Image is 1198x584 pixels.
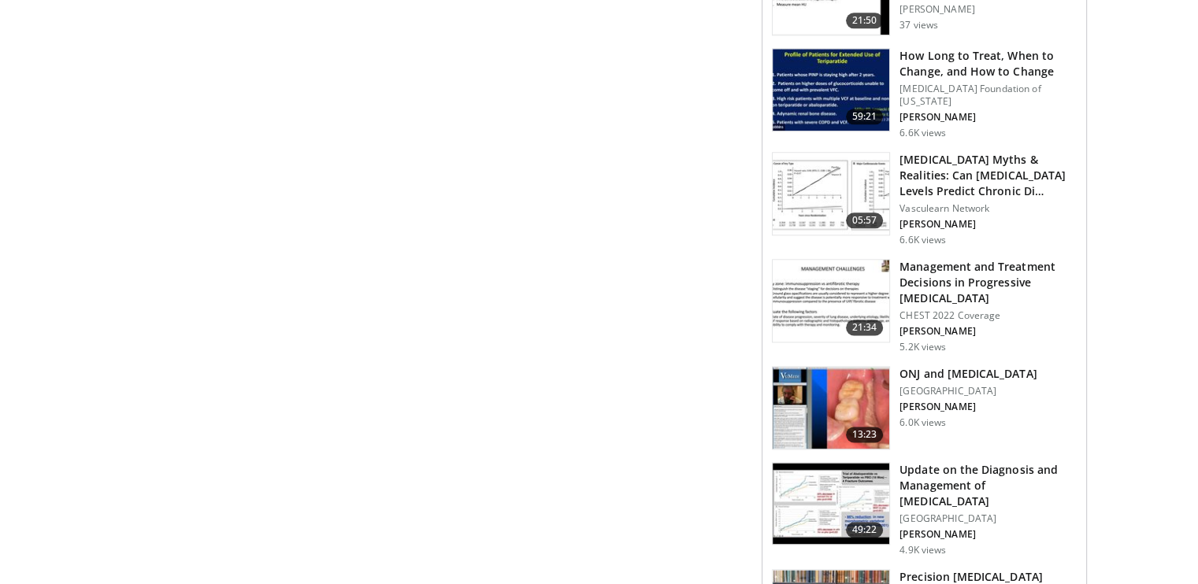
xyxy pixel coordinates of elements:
p: 6.6K views [899,127,946,139]
p: [PERSON_NAME] [899,401,1037,413]
a: 21:34 Management and Treatment Decisions in Progressive [MEDICAL_DATA] CHEST 2022 Coverage [PERSO... [772,259,1077,353]
a: 13:23 ONJ and [MEDICAL_DATA] [GEOGRAPHIC_DATA] [PERSON_NAME] 6.0K views [772,366,1077,449]
p: [PERSON_NAME] [899,528,1077,541]
span: 21:34 [846,320,884,335]
span: 49:22 [846,522,884,538]
img: ebc96a28-161e-4cd9-950f-869bdd088cf2.150x105_q85_crop-smart_upscale.jpg [773,463,889,545]
a: 05:57 [MEDICAL_DATA] Myths & Realities: Can [MEDICAL_DATA] Levels Predict Chronic Di… Vasculearn ... [772,152,1077,246]
h3: [MEDICAL_DATA] Myths & Realities: Can [MEDICAL_DATA] Levels Predict Chronic Di… [899,152,1077,199]
a: 59:21 How Long to Treat, When to Change, and How to Change [MEDICAL_DATA] Foundation of [US_STATE... [772,48,1077,139]
span: 05:57 [846,213,884,228]
h3: Update on the Diagnosis and Management of [MEDICAL_DATA] [899,462,1077,509]
a: 49:22 Update on the Diagnosis and Management of [MEDICAL_DATA] [GEOGRAPHIC_DATA] [PERSON_NAME] 4.... [772,462,1077,556]
img: f8d45f10-5df7-49eb-b42c-b22887c2c752.150x105_q85_crop-smart_upscale.jpg [773,367,889,449]
p: [PERSON_NAME] [899,218,1077,231]
p: Vasculearn Network [899,202,1077,215]
p: 5.2K views [899,341,946,353]
span: 13:23 [846,427,884,442]
h3: How Long to Treat, When to Change, and How to Change [899,48,1077,79]
p: 6.0K views [899,416,946,429]
span: 21:50 [846,13,884,28]
p: [MEDICAL_DATA] Foundation of [US_STATE] [899,83,1077,108]
p: 37 views [899,19,938,31]
p: [GEOGRAPHIC_DATA] [899,512,1077,525]
p: CHEST 2022 Coverage [899,309,1077,322]
p: 4.9K views [899,544,946,556]
img: 4354dad2-6a18-47b1-877d-989146da35b7.150x105_q85_crop-smart_upscale.jpg [773,49,889,131]
span: 59:21 [846,109,884,124]
p: [GEOGRAPHIC_DATA] [899,385,1037,397]
p: [PERSON_NAME] [899,325,1077,338]
h3: ONJ and [MEDICAL_DATA] [899,366,1037,382]
img: aa3bbebd-5548-461e-85a1-8395c8bf211a.150x105_q85_crop-smart_upscale.jpg [773,153,889,235]
img: e068fbde-c28a-4cc7-b522-dd8887a390da.150x105_q85_crop-smart_upscale.jpg [773,260,889,342]
p: 6.6K views [899,234,946,246]
p: [PERSON_NAME] [899,111,1077,124]
h3: Management and Treatment Decisions in Progressive [MEDICAL_DATA] [899,259,1077,306]
p: [PERSON_NAME] [899,3,1077,16]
